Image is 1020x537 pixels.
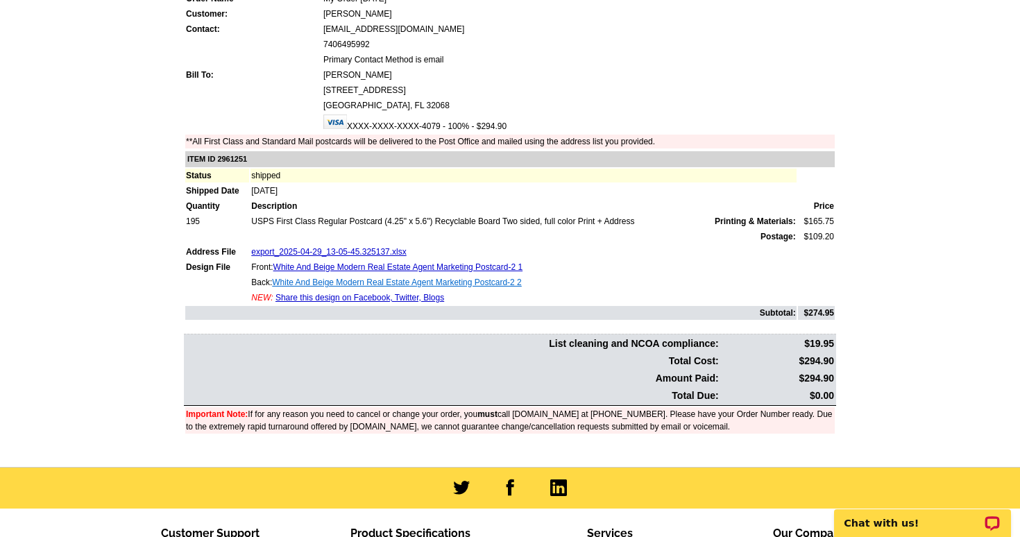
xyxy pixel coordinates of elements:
td: ITEM ID 2961251 [185,151,835,167]
td: XXXX-XXXX-XXXX-4079 - 100% - $294.90 [323,114,835,133]
td: Description [250,199,797,213]
td: **All First Class and Standard Mail postcards will be delivered to the Post Office and mailed usi... [185,135,835,148]
td: [GEOGRAPHIC_DATA], FL 32068 [323,99,835,112]
td: Subtotal: [185,306,797,320]
b: must [477,409,498,419]
td: [STREET_ADDRESS] [323,83,835,97]
a: export_2025-04-29_13-05-45.325137.xlsx [251,247,407,257]
td: USPS First Class Regular Postcard (4.25" x 5.6") Recyclable Board Two sided, full color Print + A... [250,214,797,228]
td: Address File [185,245,249,259]
td: Total Due: [185,388,720,404]
td: Price [798,199,835,213]
td: $274.95 [798,306,835,320]
td: $0.00 [721,388,835,404]
td: $165.75 [798,214,835,228]
td: [EMAIL_ADDRESS][DOMAIN_NAME] [323,22,835,36]
td: Total Cost: [185,353,720,369]
font: Important Note: [186,409,248,419]
td: [DATE] [250,184,797,198]
td: Front: [250,260,797,274]
td: Customer: [185,7,321,21]
td: Quantity [185,199,249,213]
td: 195 [185,214,249,228]
span: Printing & Materials: [715,215,796,228]
td: Status [185,169,249,182]
td: [PERSON_NAME] [323,68,835,82]
td: Contact: [185,22,321,36]
td: $294.90 [721,353,835,369]
a: White And Beige Modern Real Estate Agent Marketing Postcard-2 1 [273,262,523,272]
img: visa.gif [323,114,347,129]
td: $19.95 [721,336,835,352]
a: White And Beige Modern Real Estate Agent Marketing Postcard-2 2 [272,278,522,287]
td: Shipped Date [185,184,249,198]
td: Amount Paid: [185,370,720,386]
td: Back: [250,275,797,289]
td: If for any reason you need to cancel or change your order, you call [DOMAIN_NAME] at [PHONE_NUMBE... [185,407,835,434]
span: NEW: [251,293,273,302]
a: Share this design on Facebook, Twitter, Blogs [275,293,444,302]
iframe: LiveChat chat widget [825,493,1020,537]
td: $109.20 [798,230,835,244]
td: List cleaning and NCOA compliance: [185,336,720,352]
td: shipped [250,169,797,182]
td: [PERSON_NAME] [323,7,835,21]
td: $294.90 [721,370,835,386]
strong: Postage: [760,232,796,241]
td: Bill To: [185,68,321,82]
td: 7406495992 [323,37,835,51]
td: Primary Contact Method is email [323,53,835,67]
td: Design File [185,260,249,274]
